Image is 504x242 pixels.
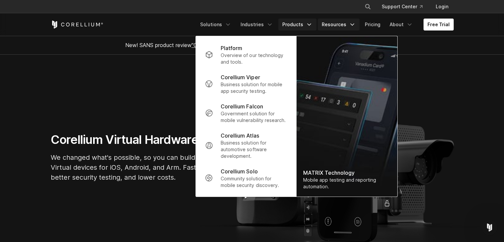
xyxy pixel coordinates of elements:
[51,132,250,147] h1: Corellium Virtual Hardware
[296,36,397,197] img: Matrix_WebNav_1x
[296,36,397,197] a: MATRIX Technology Mobile app testing and reporting automation.
[318,19,360,30] a: Resources
[221,52,287,65] p: Overview of our technology and tools.
[357,1,454,13] div: Navigation Menu
[192,42,344,48] a: "Collaborative Mobile App Security Development and Analysis"
[221,81,287,94] p: Business solution for mobile app security testing.
[362,1,374,13] button: Search
[199,163,292,193] a: Corellium Solo Community solution for mobile security discovery.
[303,169,390,177] div: MATRIX Technology
[199,69,292,98] a: Corellium Viper Business solution for mobile app security testing.
[51,21,103,29] a: Corellium Home
[221,132,259,140] p: Corellium Atlas
[221,110,287,124] p: Government solution for mobile vulnerability research.
[199,98,292,128] a: Corellium Falcon Government solution for mobile vulnerability research.
[196,19,235,30] a: Solutions
[481,219,497,235] iframe: Intercom live chat
[221,44,242,52] p: Platform
[386,19,417,30] a: About
[376,1,428,13] a: Support Center
[196,19,454,30] div: Navigation Menu
[237,19,277,30] a: Industries
[221,73,260,81] p: Corellium Viper
[278,19,316,30] a: Products
[423,19,454,30] a: Free Trial
[221,175,287,189] p: Community solution for mobile security discovery.
[199,128,292,163] a: Corellium Atlas Business solution for automotive software development.
[221,102,263,110] p: Corellium Falcon
[199,40,292,69] a: Platform Overview of our technology and tools.
[125,42,379,48] span: New! SANS product review now available.
[221,167,257,175] p: Corellium Solo
[361,19,384,30] a: Pricing
[430,1,454,13] a: Login
[51,152,250,182] p: We changed what's possible, so you can build what's next. Virtual devices for iOS, Android, and A...
[221,140,287,159] p: Business solution for automotive software development.
[303,177,390,190] div: Mobile app testing and reporting automation.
